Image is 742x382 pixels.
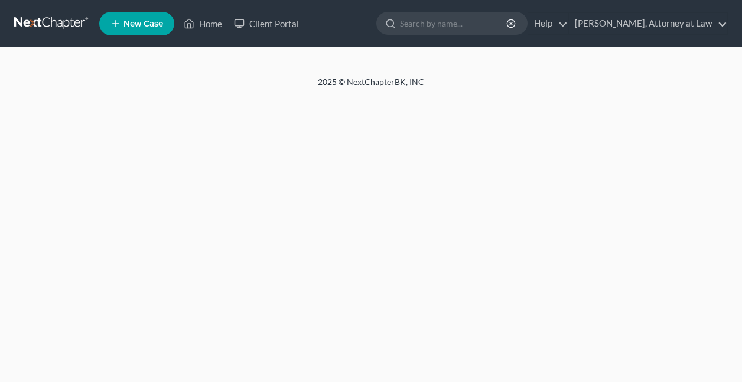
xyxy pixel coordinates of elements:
span: New Case [123,19,163,28]
a: Home [178,13,228,34]
input: Search by name... [400,12,508,34]
a: Client Portal [228,13,305,34]
a: [PERSON_NAME], Attorney at Law [569,13,727,34]
a: Help [528,13,568,34]
div: 2025 © NextChapterBK, INC [34,76,708,97]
